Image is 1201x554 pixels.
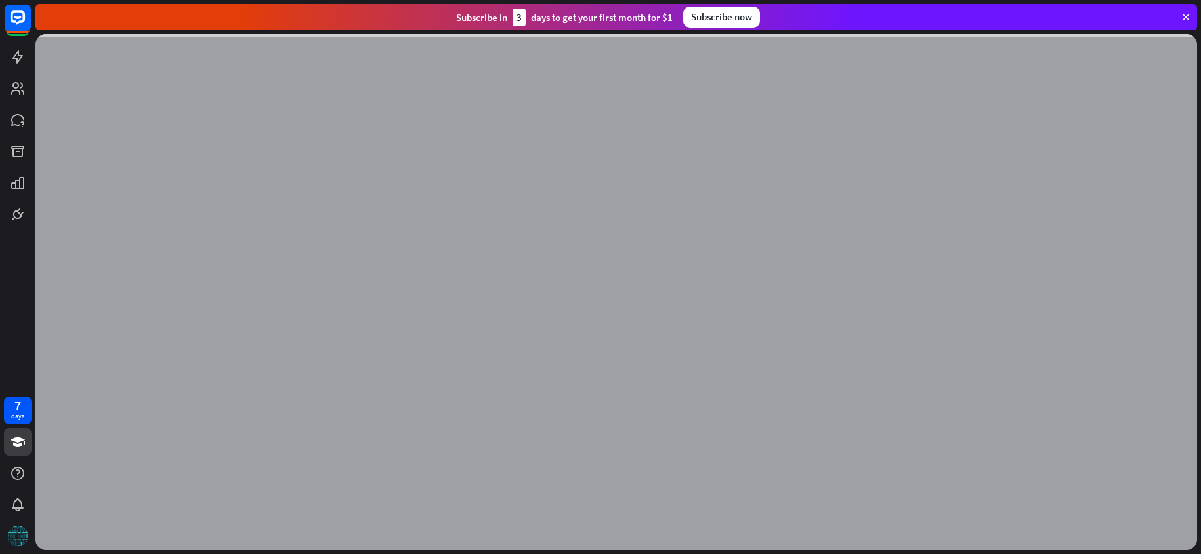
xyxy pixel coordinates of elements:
a: 7 days [4,397,32,424]
div: 7 [14,400,21,412]
div: Subscribe in days to get your first month for $1 [456,9,673,26]
div: days [11,412,24,421]
div: 3 [513,9,526,26]
div: Subscribe now [683,7,760,28]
